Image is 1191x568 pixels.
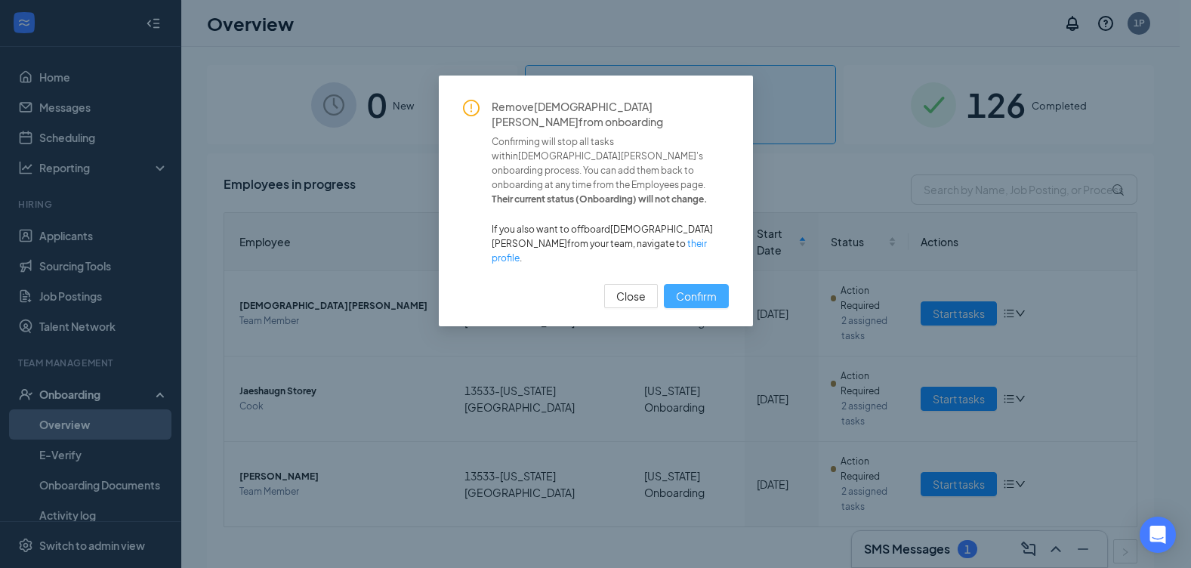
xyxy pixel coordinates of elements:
[463,100,480,116] span: exclamation-circle
[664,284,729,308] button: Confirm
[604,284,658,308] button: Close
[676,288,717,304] span: Confirm
[492,135,729,192] span: Confirming will stop all tasks within [DEMOGRAPHIC_DATA][PERSON_NAME] 's onboarding process. You ...
[616,288,646,304] span: Close
[492,223,729,266] span: If you also want to offboard [DEMOGRAPHIC_DATA][PERSON_NAME] from your team, navigate to .
[492,193,729,207] span: Their current status ( Onboarding ) will not change.
[1140,517,1176,553] div: Open Intercom Messenger
[492,100,729,129] span: Remove [DEMOGRAPHIC_DATA][PERSON_NAME] from onboarding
